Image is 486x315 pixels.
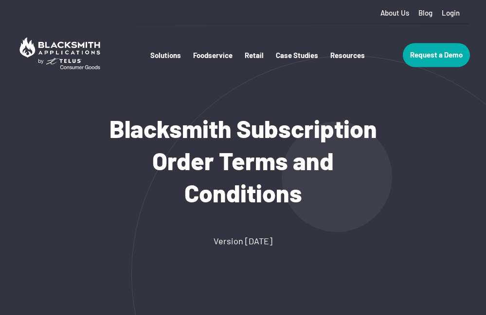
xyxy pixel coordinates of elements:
[276,51,318,79] a: Case Studies
[150,51,181,79] a: Solutions
[93,112,393,209] h1: Blacksmith Subscription Order Terms and Conditions
[193,51,233,79] a: Foodservice
[16,34,104,73] img: Blacksmith Applications by TELUS Consumer Goods
[418,9,432,17] a: Blog
[380,9,409,17] a: About Us
[245,51,264,79] a: Retail
[403,43,470,67] a: Request a Demo
[93,233,393,249] p: Version [DATE]
[330,51,365,79] a: Resources
[442,9,460,17] a: Login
